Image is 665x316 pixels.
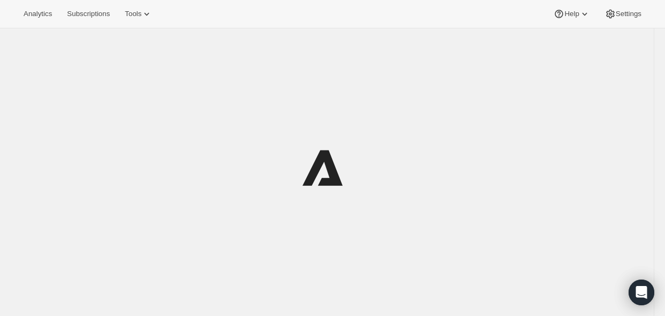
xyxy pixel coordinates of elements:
span: Subscriptions [67,10,110,18]
button: Help [547,6,596,21]
button: Subscriptions [61,6,116,21]
span: Tools [125,10,141,18]
span: Analytics [24,10,52,18]
span: Help [564,10,579,18]
button: Tools [118,6,158,21]
button: Settings [599,6,648,21]
div: Open Intercom Messenger [629,280,654,305]
button: Analytics [17,6,58,21]
span: Settings [616,10,641,18]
